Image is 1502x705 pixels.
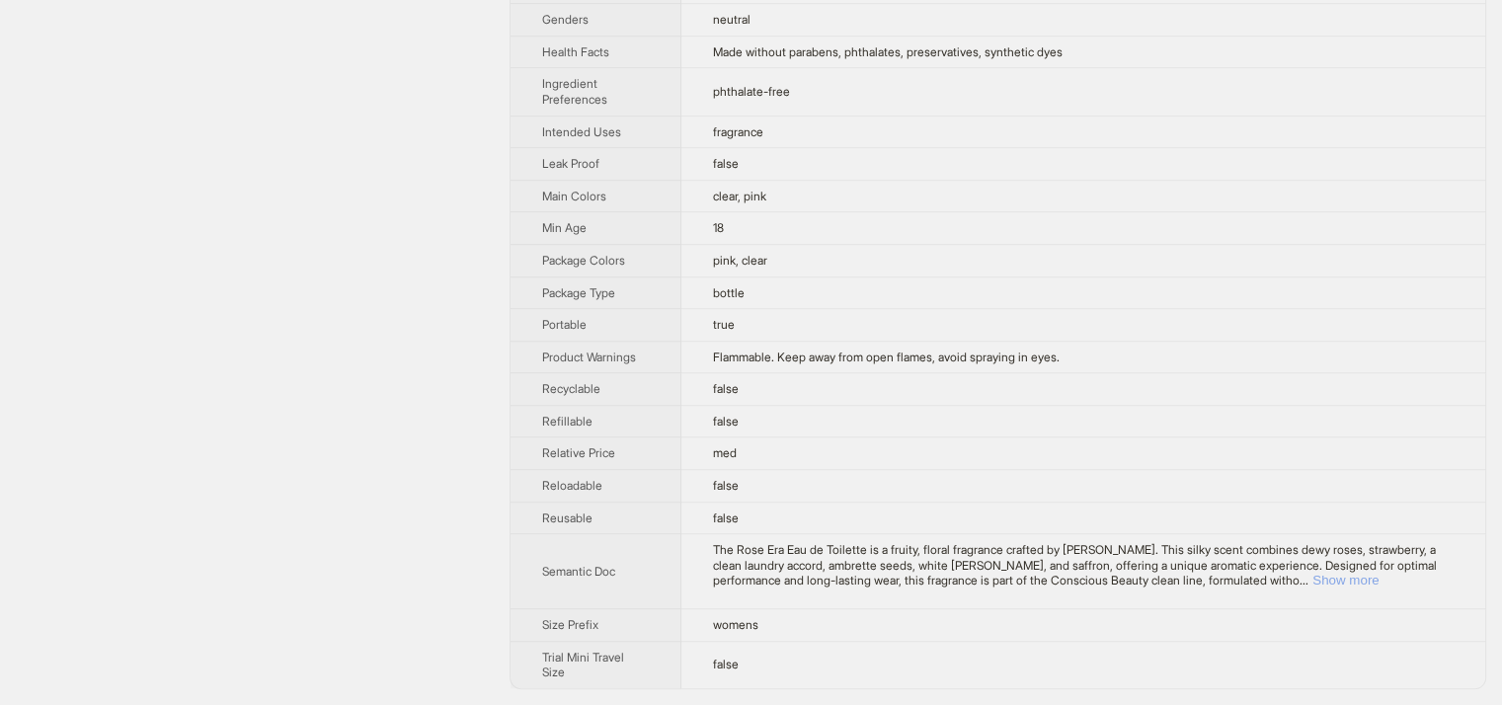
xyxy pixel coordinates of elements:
span: Min Age [542,220,587,235]
span: Leak Proof [542,156,599,171]
span: Made without parabens, phthalates, preservatives, synthetic dyes [713,44,1063,59]
span: Flammable. Keep away from open flames, avoid spraying in eyes. [713,350,1060,364]
span: Refillable [542,414,593,429]
span: Portable [542,317,587,332]
span: true [713,317,735,332]
span: fragrance [713,124,763,139]
span: bottle [713,285,745,300]
span: womens [713,617,758,632]
div: The Rose Era Eau de Toilette is a fruity, floral fragrance crafted by Monet McMichael. This silky... [713,542,1454,588]
button: Expand [1312,573,1379,587]
span: 18 [713,220,724,235]
span: pink, clear [713,253,767,268]
span: Reusable [542,510,593,525]
span: neutral [713,12,751,27]
span: false [713,478,739,493]
span: Health Facts [542,44,609,59]
span: Intended Uses [542,124,621,139]
span: Semantic Doc [542,564,615,579]
span: false [713,657,739,671]
span: false [713,156,739,171]
span: Trial Mini Travel Size [542,650,624,680]
span: Relative Price [542,445,615,460]
span: false [713,414,739,429]
span: Recyclable [542,381,600,396]
span: false [713,510,739,525]
span: The Rose Era Eau de Toilette is a fruity, floral fragrance crafted by [PERSON_NAME]. This silky s... [713,542,1437,587]
span: Product Warnings [542,350,636,364]
span: Genders [542,12,589,27]
span: med [713,445,737,460]
span: Package Type [542,285,615,300]
span: Reloadable [542,478,602,493]
span: phthalate-free [713,84,790,99]
span: clear, pink [713,189,766,203]
span: Ingredient Preferences [542,76,607,107]
span: Main Colors [542,189,606,203]
span: false [713,381,739,396]
span: Size Prefix [542,617,598,632]
span: Package Colors [542,253,625,268]
span: ... [1300,573,1308,587]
